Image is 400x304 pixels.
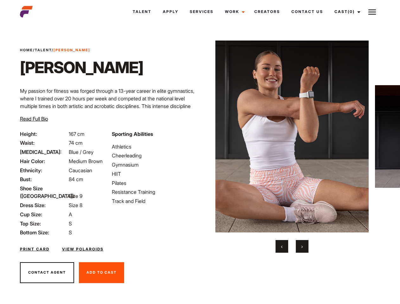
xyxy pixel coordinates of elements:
strong: [PERSON_NAME] [54,48,90,52]
a: Cast(0) [329,3,364,20]
a: Work [219,3,249,20]
span: Size 9 [69,193,82,199]
a: View Polaroids [62,246,104,252]
span: S [69,229,72,236]
span: Previous [281,243,283,250]
li: Athletics [112,143,196,150]
span: Shoe Size ([GEOGRAPHIC_DATA]): [20,185,67,200]
span: Caucasian [69,167,92,174]
a: Print Card [20,246,49,252]
button: Read Full Bio [20,115,48,123]
a: Contact Us [286,3,329,20]
li: HIIT [112,170,196,178]
span: Medium Brown [69,158,103,164]
a: Apply [157,3,184,20]
span: 167 cm [69,131,85,137]
span: [MEDICAL_DATA]: [20,148,67,156]
span: Next [301,243,303,250]
a: Home [20,48,33,52]
a: Talent [35,48,52,52]
span: Bottom Size: [20,229,67,236]
h1: [PERSON_NAME] [20,58,143,77]
img: cropped-aefm-brand-fav-22-square.png [20,5,33,18]
span: Top Size: [20,220,67,227]
a: Talent [127,3,157,20]
span: Hair Color: [20,157,67,165]
a: Creators [249,3,286,20]
span: Ethnicity: [20,167,67,174]
li: Track and Field [112,197,196,205]
span: S [69,220,72,227]
button: Add To Cast [79,262,124,283]
span: Bust: [20,175,67,183]
span: Read Full Bio [20,116,48,122]
span: 84 cm [69,176,83,182]
button: Contact Agent [20,262,74,283]
span: Dress Size: [20,201,67,209]
p: My passion for fitness was forged through a 13-year career in elite gymnastics, where I trained o... [20,87,196,155]
li: Resistance Training [112,188,196,196]
span: Size 8 [69,202,82,208]
span: / / [20,47,90,53]
a: Services [184,3,219,20]
span: (0) [348,9,355,14]
img: Burger icon [368,8,376,16]
span: Cup Size: [20,211,67,218]
span: Height: [20,130,67,138]
li: Cheerleading [112,152,196,159]
span: Add To Cast [86,270,117,275]
span: Waist: [20,139,67,147]
li: Gymnasium [112,161,196,168]
span: Blue / Grey [69,149,93,155]
strong: Sporting Abilities [112,131,153,137]
span: 74 cm [69,140,83,146]
span: A [69,211,72,218]
li: Pilates [112,179,196,187]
